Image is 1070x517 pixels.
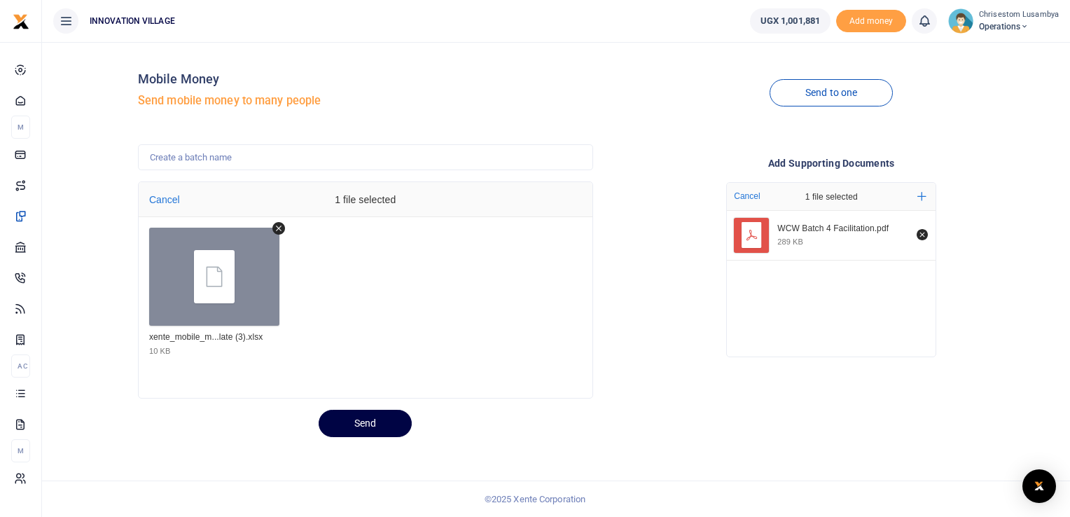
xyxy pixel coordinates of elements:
[138,144,593,171] input: Create a batch name
[145,190,184,209] button: Cancel
[772,183,891,211] div: 1 file selected
[13,15,29,26] a: logo-small logo-large logo-large
[604,156,1059,171] h4: Add supporting Documents
[750,8,831,34] a: UGX 1,001,881
[777,223,909,235] div: WCW Batch 4 Facilitation.pdf
[138,181,593,399] div: File Uploader
[744,8,836,34] li: Wallet ballance
[11,116,30,139] li: M
[1022,469,1056,503] div: Open Intercom Messenger
[760,14,820,28] span: UGX 1,001,881
[836,10,906,33] span: Add money
[979,9,1059,21] small: Chrisestom Lusambya
[979,20,1059,33] span: Operations
[149,332,276,343] div: xente_mobile_money_template (3).xlsx
[836,15,906,25] a: Add money
[11,439,30,462] li: M
[11,354,30,378] li: Ac
[84,15,181,27] span: INNOVATION VILLAGE
[912,186,932,207] button: Add more files
[138,71,593,87] h4: Mobile Money
[777,237,803,247] div: 289 KB
[836,10,906,33] li: Toup your wallet
[948,8,1059,34] a: profile-user Chrisestom Lusambya Operations
[272,222,285,235] button: Remove file
[319,410,412,437] button: Send
[13,13,29,30] img: logo-small
[149,346,170,356] div: 10 KB
[948,8,973,34] img: profile-user
[260,182,471,217] div: 1 file selected
[726,182,936,357] div: File Uploader
[770,79,893,106] a: Send to one
[138,94,593,108] h5: Send mobile money to many people
[915,227,930,242] button: Remove file
[730,187,764,205] button: Cancel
